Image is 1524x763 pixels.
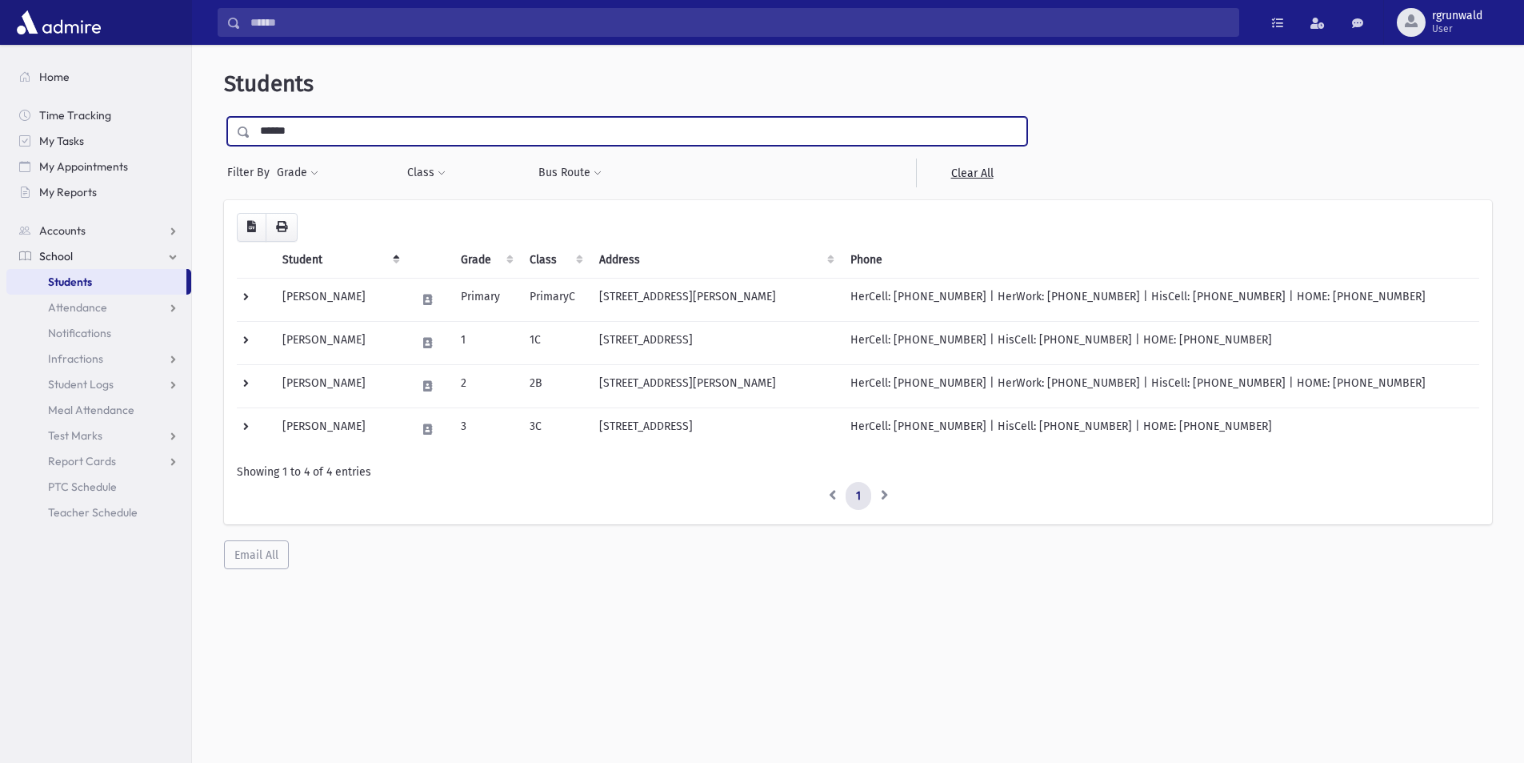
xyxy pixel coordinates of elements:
th: Student: activate to sort column descending [273,242,406,279]
button: Class [406,159,446,187]
td: [PERSON_NAME] [273,321,406,364]
th: Class: activate to sort column ascending [520,242,590,279]
span: Notifications [48,326,111,340]
td: 1 [451,321,520,364]
span: Test Marks [48,428,102,443]
td: [PERSON_NAME] [273,408,406,451]
td: [STREET_ADDRESS] [590,321,841,364]
a: School [6,243,191,269]
a: Home [6,64,191,90]
a: Test Marks [6,423,191,448]
a: Students [6,269,186,295]
span: PTC Schedule [48,480,117,494]
button: Bus Route [538,159,602,187]
a: Notifications [6,320,191,346]
a: Accounts [6,218,191,243]
a: My Reports [6,179,191,205]
td: 1C [520,321,590,364]
a: 1 [846,482,871,511]
img: AdmirePro [13,6,105,38]
td: 3C [520,408,590,451]
td: [PERSON_NAME] [273,278,406,321]
span: Accounts [39,223,86,238]
td: 3 [451,408,520,451]
a: Student Logs [6,371,191,397]
a: Clear All [916,159,1027,187]
a: PTC Schedule [6,474,191,500]
button: Grade [276,159,319,187]
button: Email All [224,540,289,569]
td: [STREET_ADDRESS] [590,408,841,451]
span: Students [48,275,92,289]
a: Time Tracking [6,102,191,128]
div: Showing 1 to 4 of 4 entries [237,464,1479,480]
span: rgrunwald [1432,10,1482,22]
input: Search [241,8,1238,37]
span: Filter By [227,164,276,181]
td: HerCell: [PHONE_NUMBER] | HerWork: [PHONE_NUMBER] | HisCell: [PHONE_NUMBER] | HOME: [PHONE_NUMBER] [841,364,1479,408]
td: [STREET_ADDRESS][PERSON_NAME] [590,364,841,408]
span: Student Logs [48,377,114,392]
button: CSV [237,213,266,242]
a: Infractions [6,346,191,371]
a: Report Cards [6,448,191,474]
td: Primary [451,278,520,321]
span: User [1432,22,1482,35]
td: [PERSON_NAME] [273,364,406,408]
a: Meal Attendance [6,397,191,423]
a: My Tasks [6,128,191,154]
th: Address: activate to sort column ascending [590,242,841,279]
span: Report Cards [48,454,116,468]
td: HerCell: [PHONE_NUMBER] | HisCell: [PHONE_NUMBER] | HOME: [PHONE_NUMBER] [841,408,1479,451]
td: [STREET_ADDRESS][PERSON_NAME] [590,278,841,321]
span: Meal Attendance [48,403,134,417]
span: Infractions [48,351,103,366]
span: Students [224,70,314,97]
span: Attendance [48,300,107,315]
td: 2B [520,364,590,408]
th: Grade: activate to sort column ascending [451,242,520,279]
td: HerCell: [PHONE_NUMBER] | HerWork: [PHONE_NUMBER] | HisCell: [PHONE_NUMBER] | HOME: [PHONE_NUMBER] [841,278,1479,321]
span: Teacher Schedule [48,505,138,520]
span: School [39,249,73,263]
span: My Reports [39,185,97,199]
span: My Tasks [39,134,84,148]
td: 2 [451,364,520,408]
a: Attendance [6,295,191,320]
td: HerCell: [PHONE_NUMBER] | HisCell: [PHONE_NUMBER] | HOME: [PHONE_NUMBER] [841,321,1479,364]
button: Print [266,213,298,242]
td: PrimaryC [520,278,590,321]
span: Time Tracking [39,108,111,122]
span: Home [39,70,70,84]
a: Teacher Schedule [6,500,191,525]
a: My Appointments [6,154,191,179]
th: Phone [841,242,1479,279]
span: My Appointments [39,159,128,174]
